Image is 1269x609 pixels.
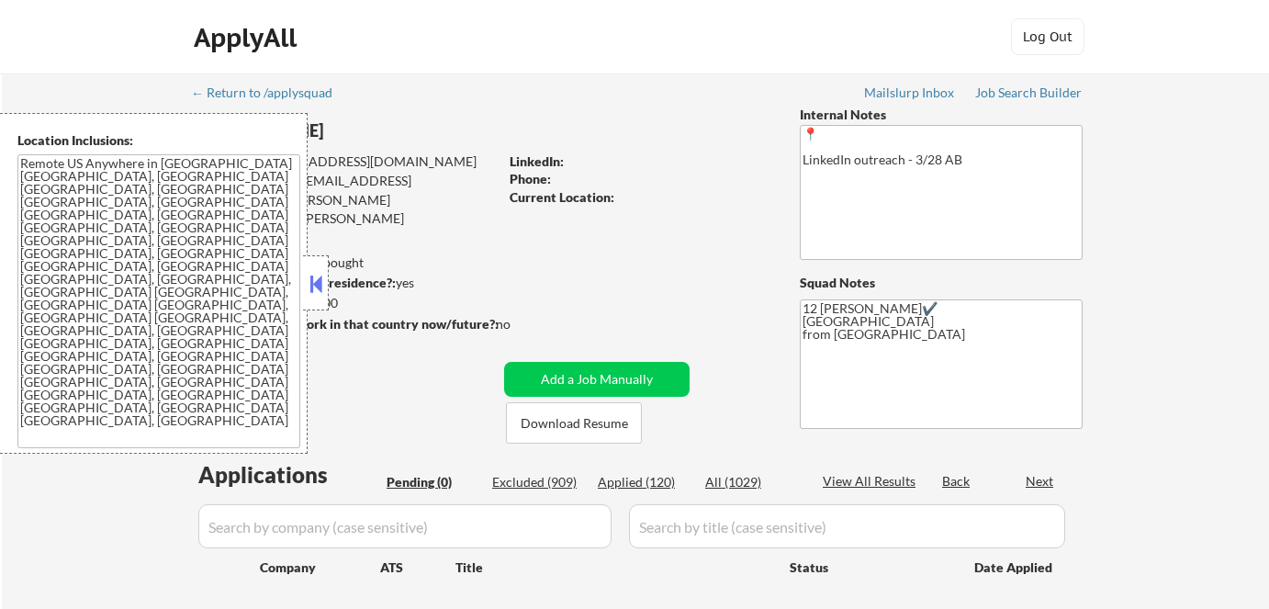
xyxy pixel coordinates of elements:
strong: LinkedIn: [510,153,564,169]
div: ATS [380,558,455,577]
div: Next [1026,472,1055,491]
div: Company [260,558,380,577]
div: Applied (120) [598,473,690,491]
div: Date Applied [974,558,1055,577]
a: ← Return to /applysquad [191,85,350,104]
div: Title [455,558,772,577]
div: Mailslurp Inbox [864,86,956,99]
button: Download Resume [506,402,642,444]
div: Pending (0) [387,473,478,491]
div: $60,000 [192,294,498,312]
div: [PERSON_NAME] [193,119,570,142]
div: Location Inclusions: [17,131,300,150]
input: Search by company (case sensitive) [198,504,612,548]
strong: Phone: [510,171,551,186]
div: All (1029) [705,473,797,491]
div: ← Return to /applysquad [191,86,350,99]
strong: Will need Visa to work in that country now/future?: [193,316,499,332]
strong: Current Location: [510,189,614,205]
div: [EMAIL_ADDRESS][DOMAIN_NAME] [194,172,498,208]
div: Job Search Builder [975,86,1083,99]
div: Applications [198,464,380,486]
div: Squad Notes [800,274,1083,292]
button: Log Out [1011,18,1084,55]
a: Mailslurp Inbox [864,85,956,104]
div: yes [192,274,492,292]
input: Search by title (case sensitive) [629,504,1065,548]
div: no [496,315,548,333]
div: Internal Notes [800,106,1083,124]
div: View All Results [823,472,921,491]
div: Back [942,472,971,491]
div: [PERSON_NAME][EMAIL_ADDRESS][PERSON_NAME][DOMAIN_NAME] [193,191,498,245]
a: Job Search Builder [975,85,1083,104]
div: Status [790,550,948,583]
div: Excluded (909) [492,473,584,491]
div: ApplyAll [194,22,302,53]
div: [EMAIL_ADDRESS][DOMAIN_NAME] [194,152,498,171]
button: Add a Job Manually [504,362,690,397]
div: 120 sent / 220 bought [192,254,498,272]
